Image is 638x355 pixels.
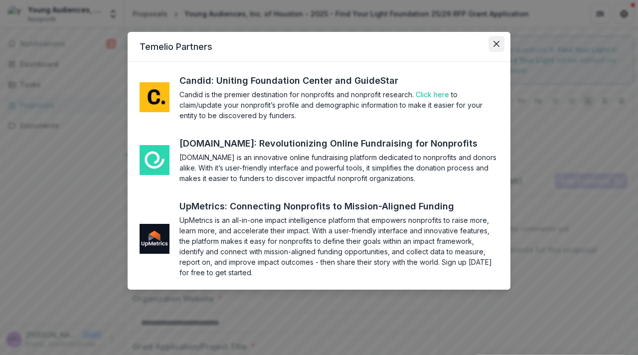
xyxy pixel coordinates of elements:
[179,89,498,121] section: Candid is the premier destination for nonprofits and nonprofit research. to claim/update your non...
[140,82,169,112] img: me
[179,215,498,278] section: UpMetrics is an all-in-one impact intelligence platform that empowers nonprofits to raise more, l...
[416,90,449,99] a: Click here
[179,199,473,213] a: UpMetrics: Connecting Nonprofits to Mission-Aligned Funding
[140,224,169,254] img: me
[140,145,169,175] img: me
[179,137,496,150] a: [DOMAIN_NAME]: Revolutionizing Online Fundraising for Nonprofits
[179,74,417,87] a: Candid: Uniting Foundation Center and GuideStar
[179,152,498,183] section: [DOMAIN_NAME] is an innovative online fundraising platform dedicated to nonprofits and donors ali...
[128,32,510,62] header: Temelio Partners
[488,36,504,52] button: Close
